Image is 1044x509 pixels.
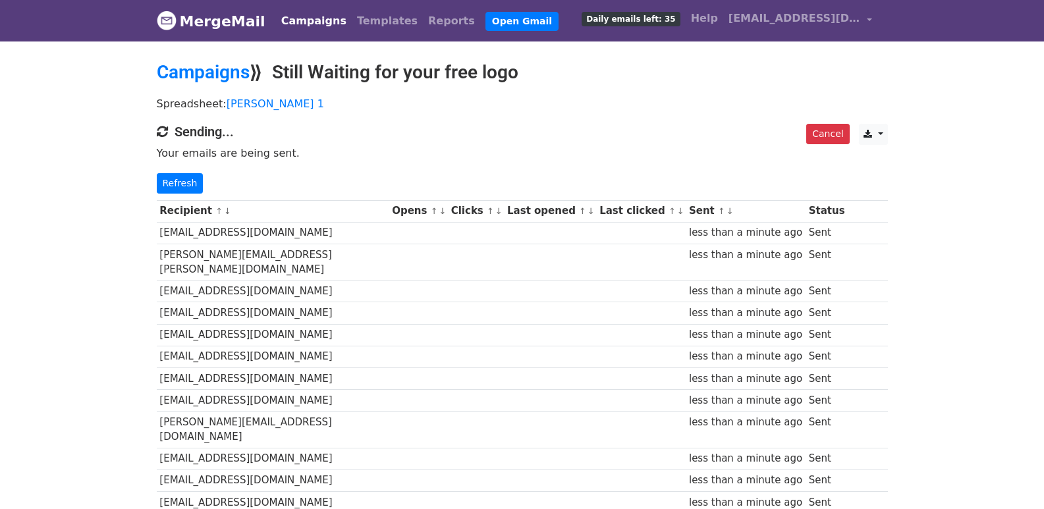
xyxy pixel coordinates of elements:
[689,415,802,430] div: less than a minute ago
[576,5,685,32] a: Daily emails left: 35
[727,206,734,216] a: ↓
[588,206,595,216] a: ↓
[806,124,849,144] a: Cancel
[689,284,802,299] div: less than a minute ago
[689,225,802,240] div: less than a minute ago
[227,97,324,110] a: [PERSON_NAME] 1
[806,324,848,346] td: Sent
[157,302,389,324] td: [EMAIL_ADDRESS][DOMAIN_NAME]
[157,469,389,491] td: [EMAIL_ADDRESS][DOMAIN_NAME]
[689,393,802,408] div: less than a minute ago
[485,12,559,31] a: Open Gmail
[689,306,802,321] div: less than a minute ago
[806,244,848,281] td: Sent
[677,206,684,216] a: ↓
[806,302,848,324] td: Sent
[157,11,177,30] img: MergeMail logo
[689,349,802,364] div: less than a minute ago
[806,389,848,411] td: Sent
[157,244,389,281] td: [PERSON_NAME][EMAIL_ADDRESS][PERSON_NAME][DOMAIN_NAME]
[806,200,848,222] th: Status
[157,173,204,194] a: Refresh
[157,146,888,160] p: Your emails are being sent.
[157,281,389,302] td: [EMAIL_ADDRESS][DOMAIN_NAME]
[157,411,389,448] td: [PERSON_NAME][EMAIL_ADDRESS][DOMAIN_NAME]
[224,206,231,216] a: ↓
[276,8,352,34] a: Campaigns
[689,451,802,466] div: less than a minute ago
[215,206,223,216] a: ↑
[157,448,389,469] td: [EMAIL_ADDRESS][DOMAIN_NAME]
[431,206,438,216] a: ↑
[689,473,802,488] div: less than a minute ago
[806,346,848,367] td: Sent
[439,206,446,216] a: ↓
[157,7,265,35] a: MergeMail
[448,200,504,222] th: Clicks
[723,5,877,36] a: [EMAIL_ADDRESS][DOMAIN_NAME]
[157,97,888,111] p: Spreadsheet:
[157,222,389,244] td: [EMAIL_ADDRESS][DOMAIN_NAME]
[686,5,723,32] a: Help
[352,8,423,34] a: Templates
[504,200,596,222] th: Last opened
[806,281,848,302] td: Sent
[686,200,806,222] th: Sent
[806,411,848,448] td: Sent
[157,389,389,411] td: [EMAIL_ADDRESS][DOMAIN_NAME]
[389,200,448,222] th: Opens
[806,367,848,389] td: Sent
[423,8,480,34] a: Reports
[689,371,802,387] div: less than a minute ago
[157,61,888,84] h2: ⟫ Still Waiting for your free logo
[806,469,848,491] td: Sent
[669,206,676,216] a: ↑
[806,448,848,469] td: Sent
[689,248,802,263] div: less than a minute ago
[596,200,686,222] th: Last clicked
[689,327,802,342] div: less than a minute ago
[157,324,389,346] td: [EMAIL_ADDRESS][DOMAIN_NAME]
[582,12,680,26] span: Daily emails left: 35
[157,124,888,140] h4: Sending...
[579,206,586,216] a: ↑
[728,11,860,26] span: [EMAIL_ADDRESS][DOMAIN_NAME]
[157,367,389,389] td: [EMAIL_ADDRESS][DOMAIN_NAME]
[718,206,725,216] a: ↑
[157,346,389,367] td: [EMAIL_ADDRESS][DOMAIN_NAME]
[806,222,848,244] td: Sent
[157,200,389,222] th: Recipient
[157,61,250,83] a: Campaigns
[487,206,494,216] a: ↑
[495,206,503,216] a: ↓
